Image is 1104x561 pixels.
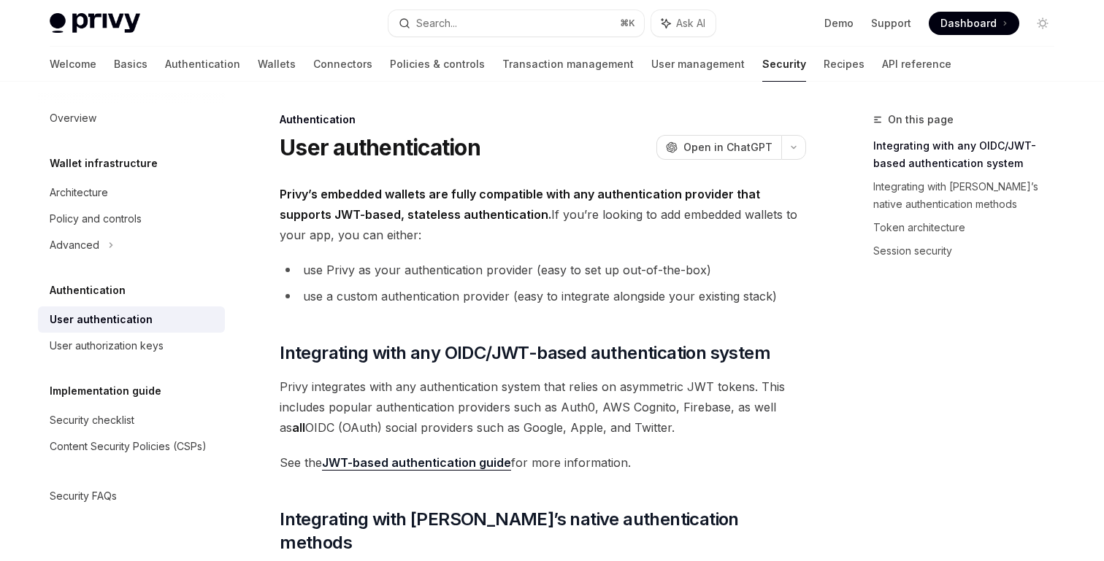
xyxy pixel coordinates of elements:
button: Ask AI [651,10,716,36]
a: User authorization keys [38,333,225,359]
a: Connectors [313,47,372,82]
div: User authentication [50,311,153,328]
div: Security FAQs [50,487,117,505]
div: Search... [416,15,457,32]
div: Authentication [280,112,806,127]
li: use a custom authentication provider (easy to integrate alongside your existing stack) [280,286,806,306]
span: Dashboard [940,16,997,31]
a: User management [651,47,745,82]
span: Open in ChatGPT [683,140,773,155]
a: Overview [38,105,225,131]
div: Security checklist [50,411,134,429]
a: Recipes [824,47,865,82]
a: JWT-based authentication guide [322,455,511,471]
div: Content Security Policies (CSPs) [50,438,207,455]
button: Toggle dark mode [1031,12,1054,35]
a: Security FAQs [38,483,225,509]
a: Token architecture [873,216,1066,239]
strong: Privy’s embedded wallets are fully compatible with any authentication provider that supports JWT-... [280,187,760,222]
a: Architecture [38,179,225,206]
a: Wallets [258,47,296,82]
span: Integrating with any OIDC/JWT-based authentication system [280,341,770,365]
a: Policy and controls [38,206,225,232]
a: Support [871,16,911,31]
a: Dashboard [929,12,1019,35]
a: Content Security Policies (CSPs) [38,433,225,460]
h5: Wallet infrastructure [50,155,158,172]
button: Open in ChatGPT [656,135,781,160]
a: Demo [824,16,854,31]
a: Transaction management [502,47,634,82]
a: Authentication [165,47,240,82]
h1: User authentication [280,134,480,160]
a: Integrating with [PERSON_NAME]’s native authentication methods [873,175,1066,216]
div: Architecture [50,184,108,201]
div: User authorization keys [50,337,164,355]
a: Welcome [50,47,96,82]
a: Basics [114,47,147,82]
span: On this page [888,111,954,128]
a: Security checklist [38,407,225,433]
span: See the for more information. [280,452,806,473]
div: Advanced [50,236,99,254]
div: Overview [50,109,96,127]
a: User authentication [38,306,225,333]
a: Policies & controls [390,47,485,82]
span: Privy integrates with any authentication system that relies on asymmetric JWT tokens. This includ... [280,376,806,438]
a: API reference [882,47,951,82]
span: Integrating with [PERSON_NAME]’s native authentication methods [280,508,806,554]
h5: Implementation guide [50,382,161,400]
span: Ask AI [676,16,705,31]
a: Session security [873,239,1066,263]
a: Security [762,47,806,82]
div: Policy and controls [50,210,142,228]
span: If you’re looking to add embedded wallets to your app, you can either: [280,184,806,245]
a: Integrating with any OIDC/JWT-based authentication system [873,134,1066,175]
span: ⌘ K [620,18,635,29]
li: use Privy as your authentication provider (easy to set up out-of-the-box) [280,260,806,280]
strong: all [292,420,305,435]
h5: Authentication [50,282,126,299]
button: Search...⌘K [388,10,644,36]
img: light logo [50,13,140,34]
